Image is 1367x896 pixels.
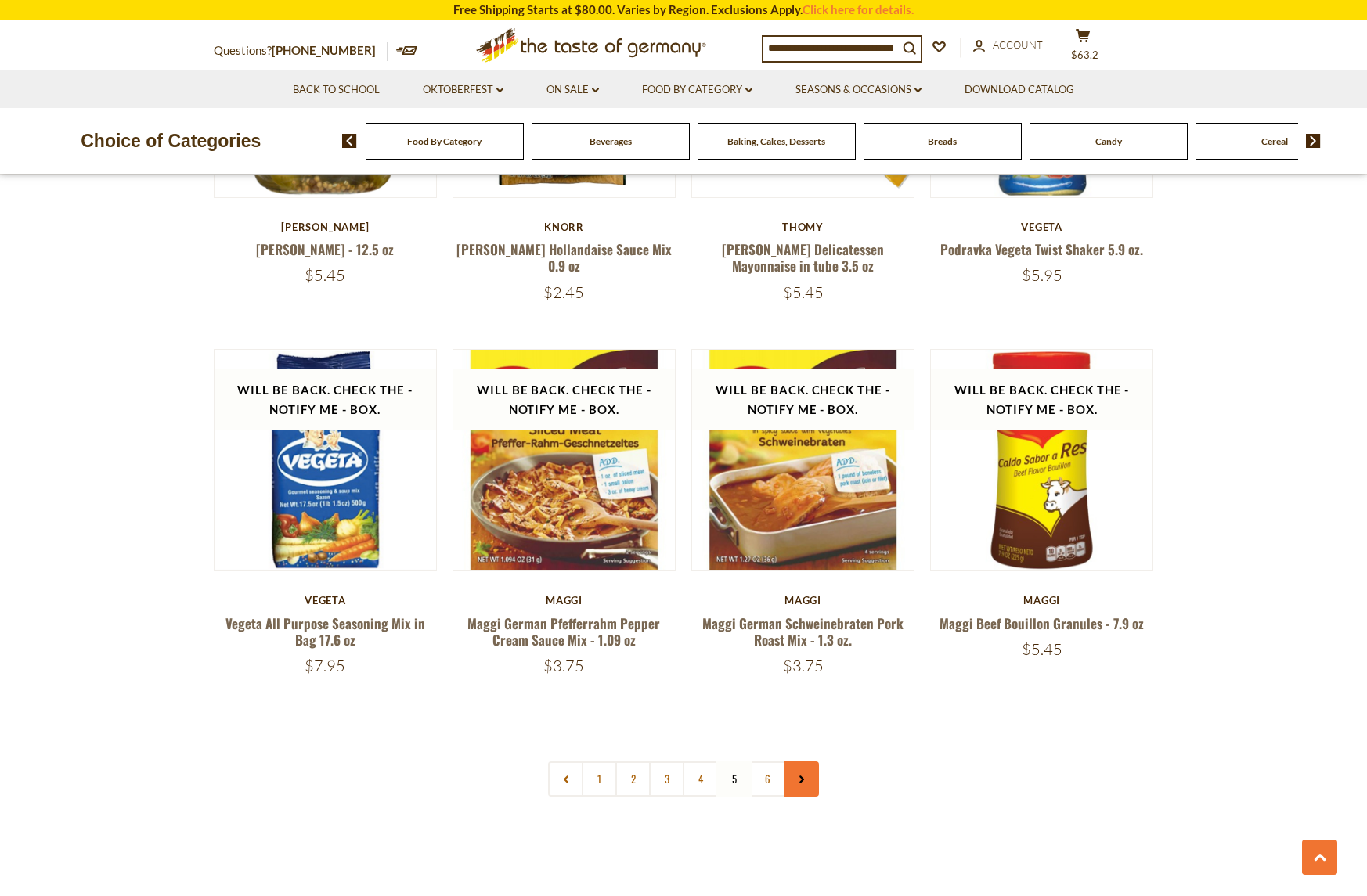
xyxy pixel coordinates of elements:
div: Thomy [691,221,914,233]
img: next arrow [1306,134,1321,148]
a: Account [973,37,1043,54]
p: Questions? [214,41,388,61]
a: Beverages [590,135,632,147]
img: previous arrow [342,134,357,148]
a: Oktoberfest [423,81,503,99]
a: Breads [928,135,957,147]
div: Maggi [453,594,676,606]
a: 6 [750,761,785,797]
span: $5.45 [305,265,345,285]
div: Vegeta [930,221,1153,233]
a: 2 [615,761,651,797]
a: 1 [582,761,617,797]
div: Knorr [453,221,676,233]
a: 3 [649,761,684,797]
a: Back to School [293,81,380,99]
a: Vegeta All Purpose Seasoning Mix in Bag 17.6 oz [225,614,425,650]
button: $63.2 [1059,28,1106,67]
img: Maggi Beef Bouillon Granules - 7.9 oz [931,350,1152,571]
a: Cereal [1261,135,1288,147]
a: Download Catalog [965,81,1074,99]
div: Maggi [691,594,914,606]
img: Maggi German Pfefferrahm Pepper Cream Sauce Mix - 1.09 oz [453,350,675,571]
a: Podravka Vegeta Twist Shaker 5.9 oz. [940,239,1143,259]
a: Maggi Beef Bouillon Granules - 7.9 oz [940,614,1144,633]
span: Account [993,38,1043,51]
a: Maggi German Pfefferrahm Pepper Cream Sauce Mix - 1.09 oz [467,614,660,650]
a: Food By Category [407,135,482,147]
a: 4 [683,761,718,797]
a: On Sale [546,81,599,99]
a: [PHONE_NUMBER] [272,43,376,57]
span: $5.95 [1022,265,1062,285]
span: $2.45 [543,282,584,302]
div: [PERSON_NAME] [214,221,437,233]
a: [PERSON_NAME] - 12.5 oz [256,239,394,259]
span: $63.2 [1071,49,1098,61]
a: [PERSON_NAME] Delicatessen Mayonnaise in tube 3.5 oz [722,239,884,275]
div: Vegeta [214,594,437,606]
a: Maggi German Schweinebraten Pork Roast Mix - 1.3 oz. [702,614,904,650]
img: Maggi German Schweinebraten Pork Roast Mix - 1.3 oz. [692,350,914,571]
span: $5.45 [783,282,824,302]
span: $5.45 [1022,639,1062,659]
a: Food By Category [642,81,752,99]
span: $3.75 [543,656,584,675]
a: [PERSON_NAME] Hollandaise Sauce Mix 0.9 oz [456,239,672,275]
span: $3.75 [783,656,824,675]
span: $7.95 [305,656,345,675]
a: Click here for details. [803,2,914,16]
a: Seasons & Occasions [795,81,922,99]
a: Candy [1095,135,1122,147]
div: Maggi [930,594,1153,606]
a: Baking, Cakes, Desserts [727,135,825,147]
img: Vegeta All Purpose Seasoning Mix in Bag 17.6 oz [215,350,436,571]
